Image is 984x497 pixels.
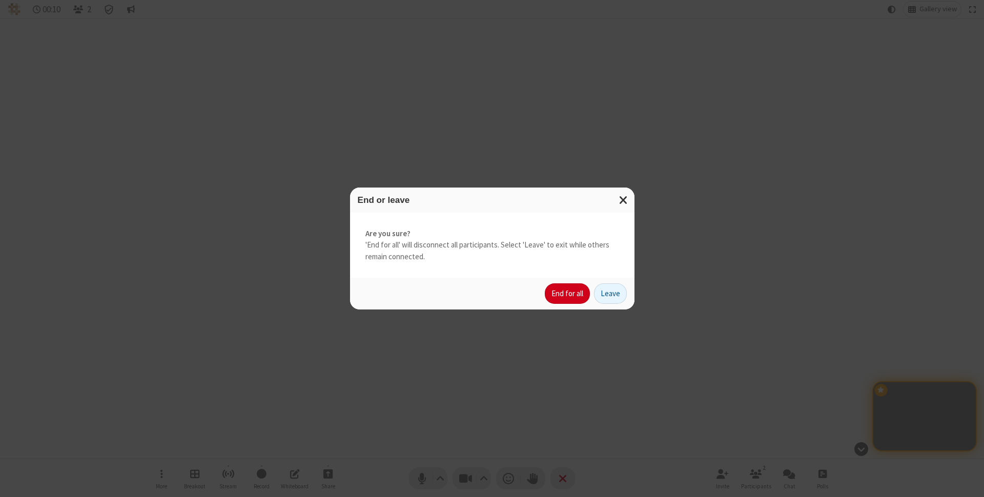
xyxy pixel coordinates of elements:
[365,228,619,240] strong: Are you sure?
[350,213,634,278] div: 'End for all' will disconnect all participants. Select 'Leave' to exit while others remain connec...
[358,195,627,205] h3: End or leave
[594,283,627,304] button: Leave
[545,283,590,304] button: End for all
[613,188,634,213] button: Close modal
